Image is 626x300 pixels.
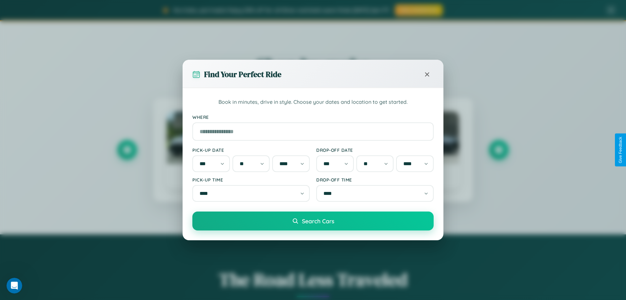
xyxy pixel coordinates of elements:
p: Book in minutes, drive in style. Choose your dates and location to get started. [192,98,434,106]
label: Where [192,114,434,120]
button: Search Cars [192,212,434,230]
label: Pick-up Time [192,177,310,182]
h3: Find Your Perfect Ride [204,69,281,80]
label: Drop-off Date [316,147,434,153]
label: Pick-up Date [192,147,310,153]
label: Drop-off Time [316,177,434,182]
span: Search Cars [302,217,334,225]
